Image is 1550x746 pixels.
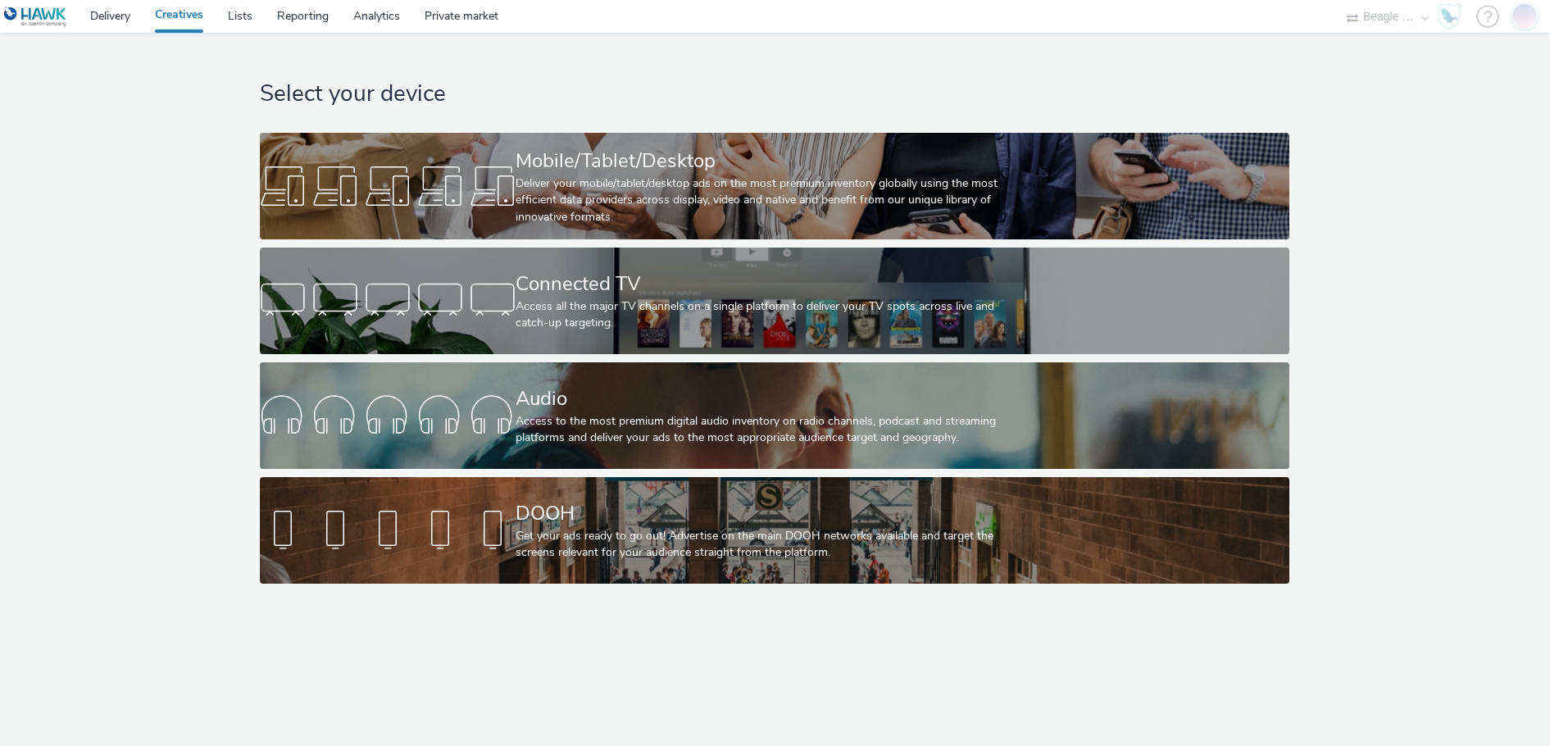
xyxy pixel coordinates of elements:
[260,362,1289,469] a: AudioAccess to the most premium digital audio inventory on radio channels, podcast and streaming ...
[260,133,1289,239] a: Mobile/Tablet/DesktopDeliver your mobile/tablet/desktop ads on the most premium inventory globall...
[516,384,1027,413] div: Audio
[260,477,1289,584] a: DOOHGet your ads ready to go out! Advertise on the main DOOH networks available and target the sc...
[516,413,1027,447] div: Access to the most premium digital audio inventory on radio channels, podcast and streaming platf...
[260,248,1289,354] a: Connected TVAccess all the major TV channels on a single platform to deliver your TV spots across...
[516,175,1027,225] div: Deliver your mobile/tablet/desktop ads on the most premium inventory globally using the most effi...
[260,79,1289,110] h1: Select your device
[1437,3,1461,30] img: Hawk Academy
[1437,3,1468,30] a: Hawk Academy
[516,270,1027,298] div: Connected TV
[1512,1,1537,31] img: Jonas Bruzga
[516,147,1027,175] div: Mobile/Tablet/Desktop
[516,298,1027,332] div: Access all the major TV channels on a single platform to deliver your TV spots across live and ca...
[516,528,1027,562] div: Get your ads ready to go out! Advertise on the main DOOH networks available and target the screen...
[4,7,67,27] img: undefined Logo
[516,499,1027,528] div: DOOH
